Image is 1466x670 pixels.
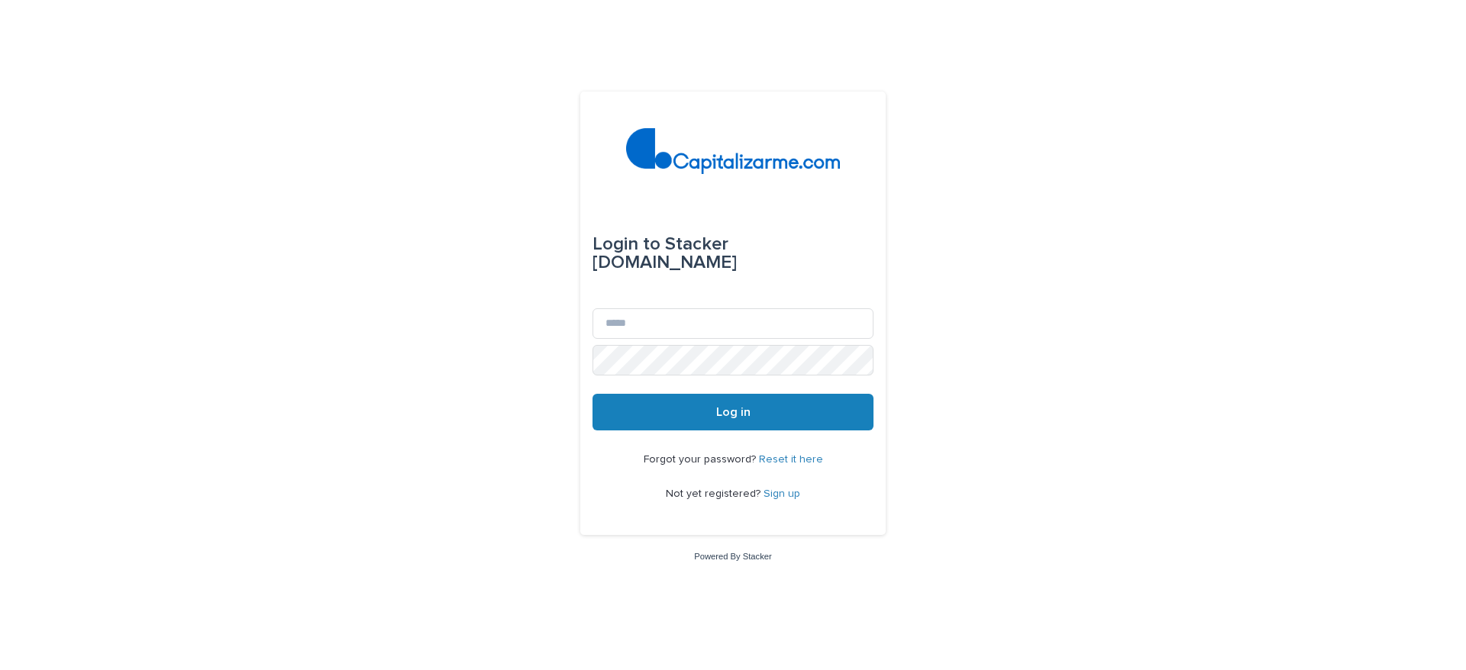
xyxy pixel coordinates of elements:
[593,394,873,430] button: Log in
[694,552,771,561] a: Powered By Stacker
[626,128,841,174] img: 4arMvv9wSvmHTHbXwTim
[759,454,823,465] a: Reset it here
[593,235,660,253] span: Login to
[764,488,800,499] a: Sign up
[644,454,759,465] span: Forgot your password?
[593,223,873,284] div: Stacker [DOMAIN_NAME]
[666,488,764,499] span: Not yet registered?
[716,406,751,418] span: Log in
